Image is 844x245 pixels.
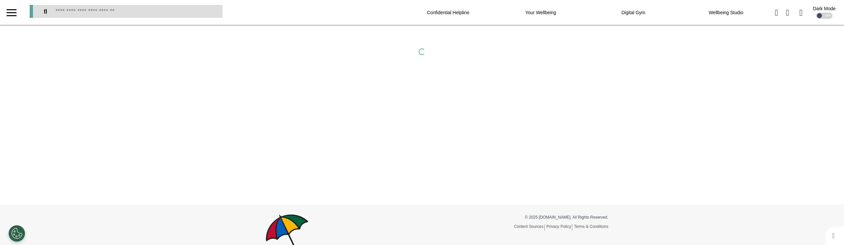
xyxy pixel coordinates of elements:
[600,3,666,22] div: Digital Gym
[816,13,832,19] div: OFF
[693,3,759,22] div: Wellbeing Studio
[514,224,545,230] a: Content Sources
[415,3,481,22] div: Confidential Helpline
[508,3,574,22] div: Your Wellbeing
[574,224,608,229] a: Terms & Conditions
[546,224,572,230] a: Privacy Policy
[813,6,835,11] div: Dark Mode
[427,214,608,220] p: © 2025 [DOMAIN_NAME]. All Rights Reserved.
[9,225,25,242] button: Open Preferences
